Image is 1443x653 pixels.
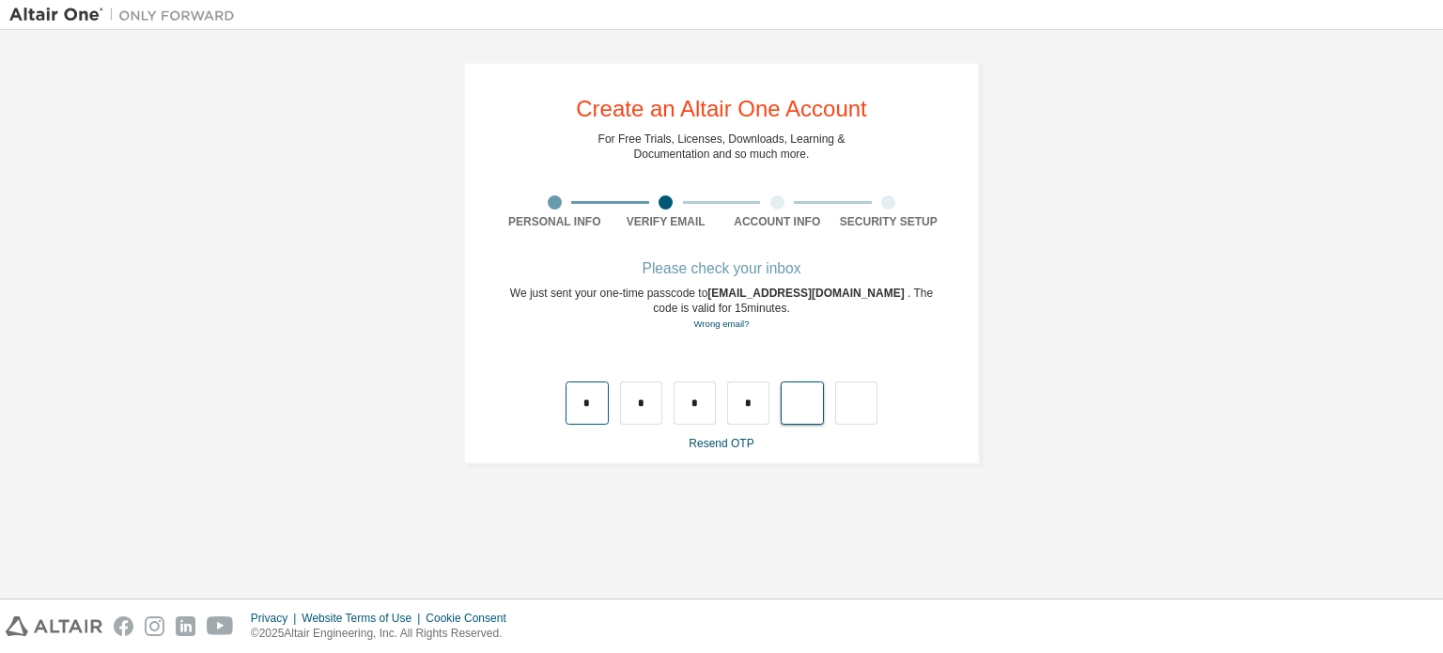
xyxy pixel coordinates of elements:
div: Privacy [251,611,302,626]
span: [EMAIL_ADDRESS][DOMAIN_NAME] [707,287,908,300]
div: Account Info [721,214,833,229]
div: For Free Trials, Licenses, Downloads, Learning & Documentation and so much more. [598,132,846,162]
a: Go back to the registration form [693,319,749,329]
a: Resend OTP [689,437,753,450]
div: Personal Info [499,214,611,229]
div: Website Terms of Use [302,611,426,626]
img: Altair One [9,6,244,24]
div: Please check your inbox [499,263,944,274]
img: youtube.svg [207,616,234,636]
div: We just sent your one-time passcode to . The code is valid for 15 minutes. [499,286,944,332]
img: instagram.svg [145,616,164,636]
p: © 2025 Altair Engineering, Inc. All Rights Reserved. [251,626,518,642]
div: Create an Altair One Account [576,98,867,120]
img: altair_logo.svg [6,616,102,636]
div: Cookie Consent [426,611,517,626]
img: linkedin.svg [176,616,195,636]
div: Verify Email [611,214,722,229]
img: facebook.svg [114,616,133,636]
div: Security Setup [833,214,945,229]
